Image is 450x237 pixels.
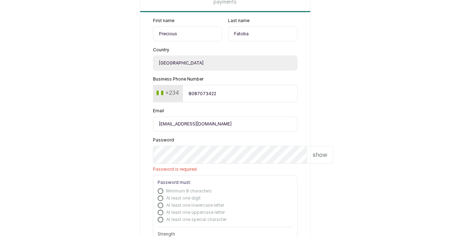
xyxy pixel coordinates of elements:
[158,231,175,237] span: Strength
[153,108,164,114] label: Email
[166,210,225,215] span: At least one uppercase letter
[166,217,227,222] span: At least one special character
[153,76,203,82] label: Business Phone Number
[153,18,174,24] label: First name
[182,85,297,102] input: 9151930463
[154,87,182,98] button: +234
[166,188,212,194] span: Minimum 8 characters
[153,47,169,53] label: Country
[166,195,201,201] span: At least one digit
[166,202,224,208] span: At least one lowercase letter
[153,117,297,132] input: email@acme.com
[158,180,293,185] p: Password must:
[153,137,174,143] label: Password
[153,26,222,41] input: Enter first name here
[228,26,297,41] input: Enter last name here
[153,166,297,172] span: Password is required
[313,150,327,159] p: show
[228,18,249,24] label: Last name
